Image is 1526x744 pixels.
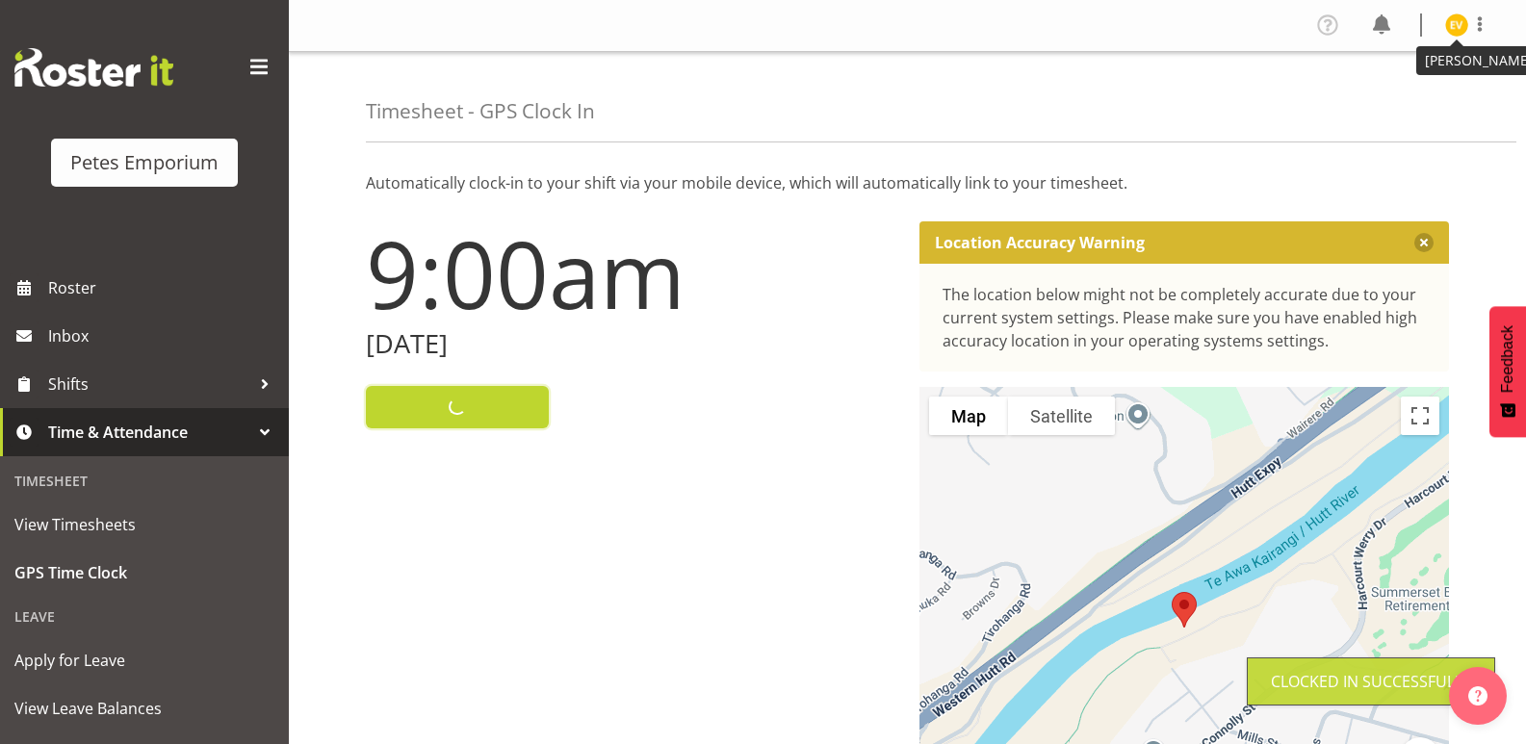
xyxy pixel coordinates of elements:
[1489,306,1526,437] button: Feedback - Show survey
[1499,325,1516,393] span: Feedback
[1445,13,1468,37] img: eva-vailini10223.jpg
[943,283,1427,352] div: The location below might not be completely accurate due to your current system settings. Please m...
[5,597,284,636] div: Leave
[935,233,1145,252] p: Location Accuracy Warning
[14,48,173,87] img: Rosterit website logo
[1401,397,1439,435] button: Toggle fullscreen view
[14,646,274,675] span: Apply for Leave
[48,370,250,398] span: Shifts
[366,329,896,359] h2: [DATE]
[5,549,284,597] a: GPS Time Clock
[70,148,219,177] div: Petes Emporium
[14,558,274,587] span: GPS Time Clock
[366,100,595,122] h4: Timesheet - GPS Clock In
[14,694,274,723] span: View Leave Balances
[366,221,896,325] h1: 9:00am
[5,684,284,732] a: View Leave Balances
[48,321,279,350] span: Inbox
[1271,670,1471,693] div: Clocked in Successfully
[1414,233,1434,252] button: Close message
[5,500,284,549] a: View Timesheets
[48,418,250,447] span: Time & Attendance
[14,510,274,539] span: View Timesheets
[1468,686,1487,706] img: help-xxl-2.png
[5,636,284,684] a: Apply for Leave
[1008,397,1115,435] button: Show satellite imagery
[48,273,279,302] span: Roster
[929,397,1008,435] button: Show street map
[366,171,1449,194] p: Automatically clock-in to your shift via your mobile device, which will automatically link to you...
[5,461,284,500] div: Timesheet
